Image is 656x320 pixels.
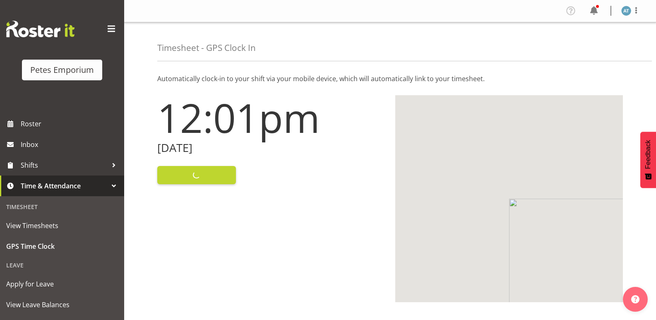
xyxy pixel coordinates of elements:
a: View Timesheets [2,215,122,236]
div: Timesheet [2,198,122,215]
h1: 12:01pm [157,95,385,140]
div: Petes Emporium [30,64,94,76]
span: Feedback [644,140,652,169]
h2: [DATE] [157,142,385,154]
span: View Leave Balances [6,298,118,311]
img: alex-micheal-taniwha5364.jpg [621,6,631,16]
a: View Leave Balances [2,294,122,315]
a: GPS Time Clock [2,236,122,257]
span: Roster [21,118,120,130]
a: Apply for Leave [2,274,122,294]
span: View Timesheets [6,219,118,232]
img: Rosterit website logo [6,21,74,37]
span: Apply for Leave [6,278,118,290]
div: Leave [2,257,122,274]
h4: Timesheet - GPS Clock In [157,43,256,53]
button: Feedback - Show survey [640,132,656,188]
img: help-xxl-2.png [631,295,639,303]
span: Time & Attendance [21,180,108,192]
span: Inbox [21,138,120,151]
p: Automatically clock-in to your shift via your mobile device, which will automatically link to you... [157,74,623,84]
span: GPS Time Clock [6,240,118,253]
span: Shifts [21,159,108,171]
